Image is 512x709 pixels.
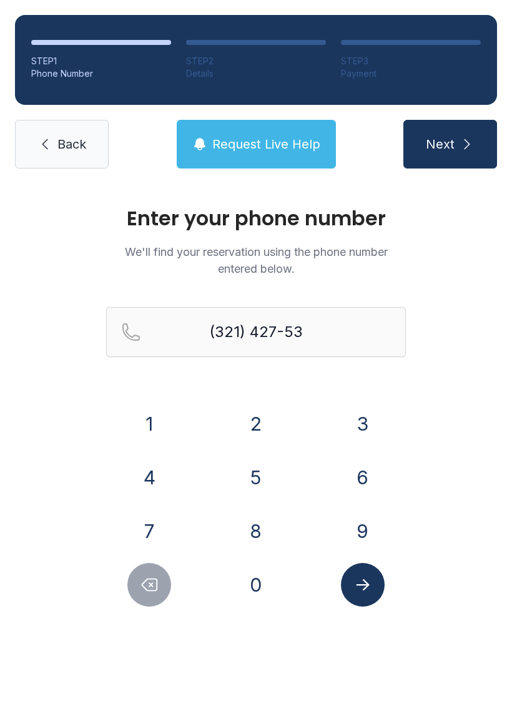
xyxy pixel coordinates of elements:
button: 6 [341,456,385,499]
button: 3 [341,402,385,446]
button: 1 [127,402,171,446]
button: Delete number [127,563,171,607]
input: Reservation phone number [106,307,406,357]
div: STEP 2 [186,55,326,67]
button: 7 [127,509,171,553]
h1: Enter your phone number [106,208,406,228]
span: Back [57,135,86,153]
button: 9 [341,509,385,553]
span: Request Live Help [212,135,320,153]
button: 0 [234,563,278,607]
span: Next [426,135,455,153]
div: Payment [341,67,481,80]
div: STEP 1 [31,55,171,67]
button: 5 [234,456,278,499]
div: Details [186,67,326,80]
div: Phone Number [31,67,171,80]
button: 8 [234,509,278,553]
button: 2 [234,402,278,446]
div: STEP 3 [341,55,481,67]
button: 4 [127,456,171,499]
p: We'll find your reservation using the phone number entered below. [106,243,406,277]
button: Submit lookup form [341,563,385,607]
